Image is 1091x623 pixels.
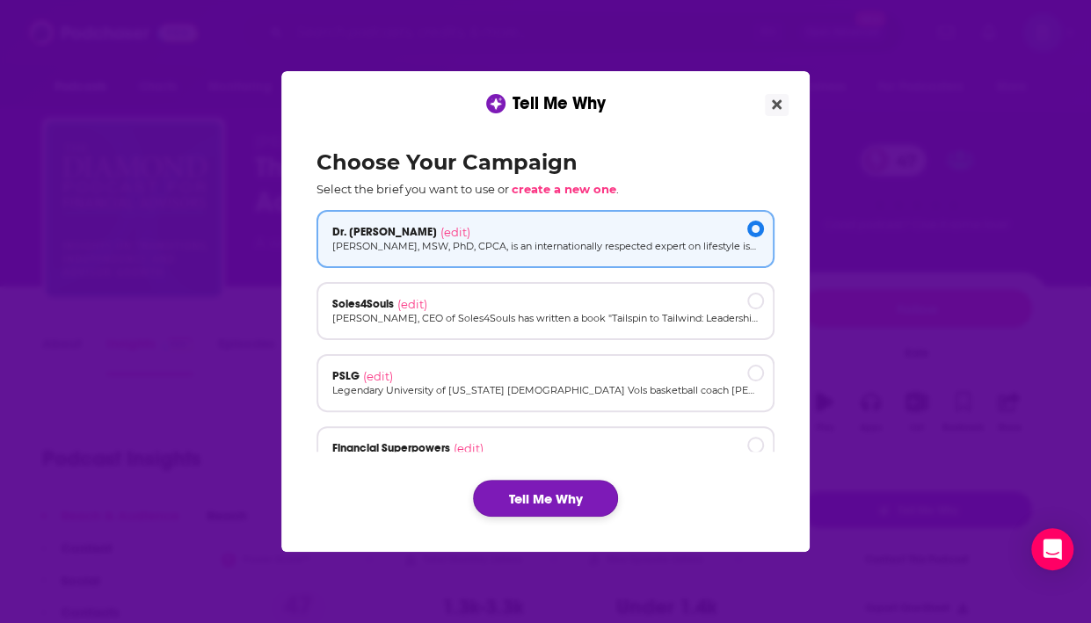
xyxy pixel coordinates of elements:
span: PSLG [332,369,360,383]
span: Dr. [PERSON_NAME] [332,225,437,239]
p: Select the brief you want to use or . [316,182,775,196]
span: (edit) [454,441,484,455]
span: create a new one [512,182,616,196]
button: Tell Me Why [473,480,618,517]
span: (edit) [363,369,393,383]
p: Legendary University of [US_STATE] [DEMOGRAPHIC_DATA] Vols basketball coach [PERSON_NAME] was kno... [332,383,759,398]
div: Open Intercom Messenger [1031,528,1073,570]
span: (edit) [397,297,427,311]
span: Soles4Souls [332,297,394,311]
p: [PERSON_NAME], MSW, PhD, CPCA, is an internationally respected expert on lifestyle issues relatin... [332,239,759,254]
p: [PERSON_NAME], CEO of Soles4Souls has written a book "Tailspin to Tailwind: Leadership Lessons fo... [332,311,759,326]
span: Financial Superpowers [332,441,450,455]
h2: Choose Your Campaign [316,149,775,175]
span: Tell Me Why [513,92,606,114]
span: (edit) [440,225,470,239]
button: Close [765,94,789,116]
img: tell me why sparkle [489,97,503,111]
